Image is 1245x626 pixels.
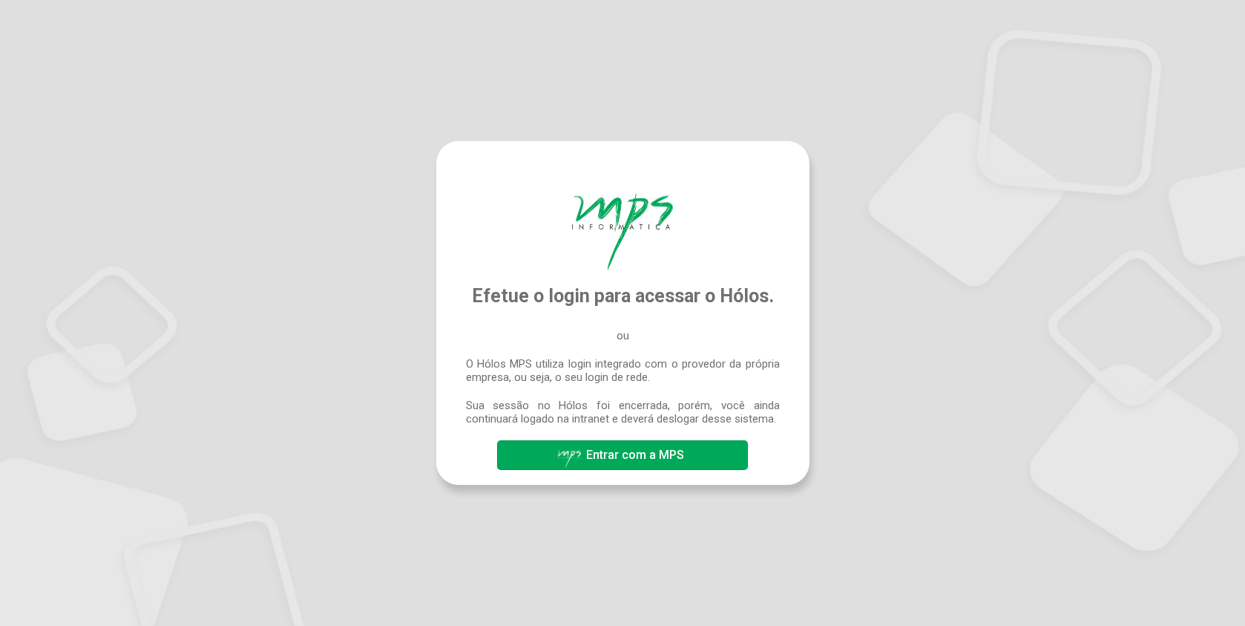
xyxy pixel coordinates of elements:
button: Entrar com a MPS [497,440,748,470]
span: Sua sessão no Hólos foi encerrada, porém, você ainda continuará logado na intranet e deverá deslo... [466,399,780,426]
span: Entrar com a MPS [586,448,684,462]
img: Hólos Mps Digital [572,193,673,270]
span: ou [617,329,629,342]
span: O Hólos MPS utiliza login integrado com o provedor da própria empresa, ou seja, o seu login de rede. [466,357,780,384]
span: Efetue o login para acessar o Hólos. [472,285,774,307]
